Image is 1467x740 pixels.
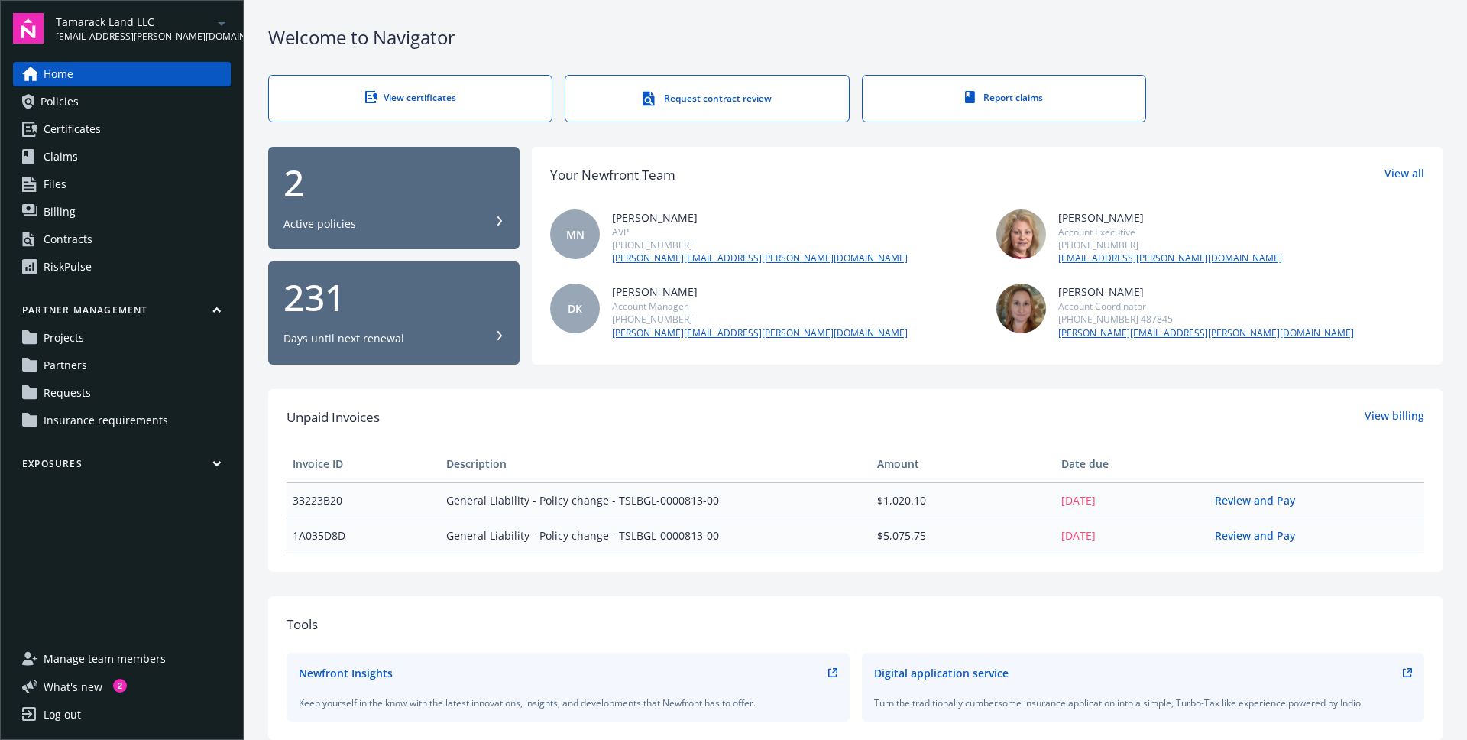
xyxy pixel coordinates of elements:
[550,165,675,185] div: Your Newfront Team
[287,407,380,427] span: Unpaid Invoices
[56,13,231,44] button: Tamarack Land LLC[EMAIL_ADDRESS][PERSON_NAME][DOMAIN_NAME]arrowDropDown
[871,482,1055,518] td: $1,020.10
[13,647,231,671] a: Manage team members
[40,89,79,114] span: Policies
[871,446,1055,482] th: Amount
[113,679,127,693] div: 2
[300,91,521,104] div: View certificates
[13,13,44,44] img: navigator-logo.svg
[612,284,908,300] div: [PERSON_NAME]
[268,147,520,250] button: 2Active policies
[13,227,231,252] a: Contracts
[612,209,908,226] div: [PERSON_NAME]
[996,209,1046,259] img: photo
[283,331,404,346] div: Days until next renewal
[446,492,864,508] span: General Liability - Policy change - TSLBGL-0000813-00
[1384,165,1424,185] a: View all
[56,30,212,44] span: [EMAIL_ADDRESS][PERSON_NAME][DOMAIN_NAME]
[1055,482,1209,518] td: [DATE]
[13,144,231,169] a: Claims
[874,696,1413,709] div: Turn the traditionally cumbersome insurance application into a simple, Turbo-Tax like experience ...
[566,226,585,242] span: MN
[268,75,552,122] a: View certificates
[13,255,231,279] a: RiskPulse
[612,313,908,326] div: [PHONE_NUMBER]
[56,14,212,30] span: Tamarack Land LLC
[874,665,1009,681] div: Digital application service
[287,518,440,553] td: 1A035D8D
[44,326,84,350] span: Projects
[1365,407,1424,427] a: View billing
[612,239,908,252] div: [PHONE_NUMBER]
[268,261,520,365] button: 231Days until next renewal
[283,164,504,201] div: 2
[44,353,87,378] span: Partners
[612,252,908,265] a: [PERSON_NAME][EMAIL_ADDRESS][PERSON_NAME][DOMAIN_NAME]
[440,446,870,482] th: Description
[1058,284,1354,300] div: [PERSON_NAME]
[44,227,92,252] div: Contracts
[13,408,231,433] a: Insurance requirements
[568,300,582,316] span: DK
[612,226,908,239] div: AVP
[1058,239,1282,252] div: [PHONE_NUMBER]
[1055,518,1209,553] td: [DATE]
[299,665,393,681] div: Newfront Insights
[283,279,504,316] div: 231
[612,326,908,340] a: [PERSON_NAME][EMAIL_ADDRESS][PERSON_NAME][DOMAIN_NAME]
[1058,300,1354,313] div: Account Coordinator
[1215,528,1307,543] a: Review and Pay
[44,144,78,169] span: Claims
[299,696,837,709] div: Keep yourself in the know with the latest innovations, insights, and developments that Newfront h...
[862,75,1146,122] a: Report claims
[612,300,908,313] div: Account Manager
[13,353,231,378] a: Partners
[565,75,849,122] a: Request contract review
[1055,446,1209,482] th: Date due
[283,216,356,232] div: Active policies
[268,24,1443,50] div: Welcome to Navigator
[13,381,231,405] a: Requests
[13,62,231,86] a: Home
[1058,252,1282,265] a: [EMAIL_ADDRESS][PERSON_NAME][DOMAIN_NAME]
[44,408,168,433] span: Insurance requirements
[44,679,102,695] span: What ' s new
[212,14,231,32] a: arrowDropDown
[13,117,231,141] a: Certificates
[1058,226,1282,239] div: Account Executive
[44,172,66,196] span: Files
[44,117,101,141] span: Certificates
[13,172,231,196] a: Files
[44,255,92,279] div: RiskPulse
[13,326,231,350] a: Projects
[1058,209,1282,226] div: [PERSON_NAME]
[1058,313,1354,326] div: [PHONE_NUMBER] 487845
[996,284,1046,333] img: photo
[13,200,231,224] a: Billing
[1215,493,1307,508] a: Review and Pay
[44,381,91,405] span: Requests
[596,91,818,106] div: Request contract review
[446,527,864,544] span: General Liability - Policy change - TSLBGL-0000813-00
[871,518,1055,553] td: $5,075.75
[13,89,231,114] a: Policies
[44,703,81,727] div: Log out
[287,615,1424,635] div: Tools
[287,482,440,518] td: 33223B20
[13,457,231,476] button: Exposures
[287,446,440,482] th: Invoice ID
[13,679,127,695] button: What's new2
[893,91,1115,104] div: Report claims
[44,62,73,86] span: Home
[44,200,76,224] span: Billing
[44,647,166,671] span: Manage team members
[1058,326,1354,340] a: [PERSON_NAME][EMAIL_ADDRESS][PERSON_NAME][DOMAIN_NAME]
[13,303,231,323] button: Partner management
